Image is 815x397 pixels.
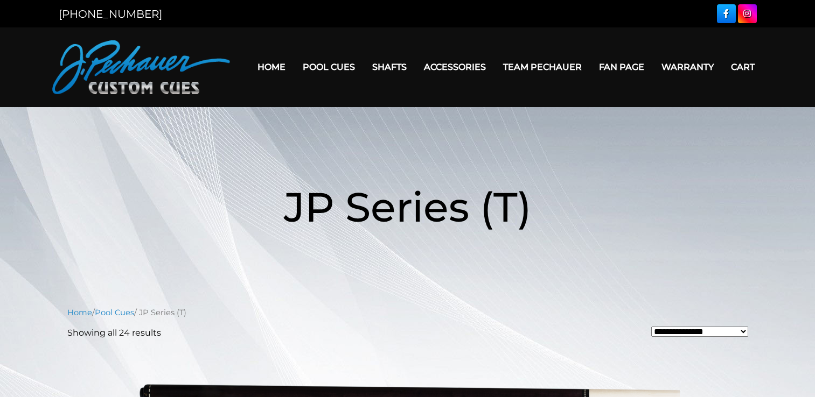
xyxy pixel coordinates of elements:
[364,53,415,81] a: Shafts
[59,8,162,20] a: [PHONE_NUMBER]
[284,182,532,232] span: JP Series (T)
[653,53,722,81] a: Warranty
[52,40,230,94] img: Pechauer Custom Cues
[249,53,294,81] a: Home
[67,307,748,318] nav: Breadcrumb
[590,53,653,81] a: Fan Page
[651,327,748,337] select: Shop order
[722,53,763,81] a: Cart
[95,308,134,317] a: Pool Cues
[67,308,92,317] a: Home
[294,53,364,81] a: Pool Cues
[494,53,590,81] a: Team Pechauer
[415,53,494,81] a: Accessories
[67,327,161,339] p: Showing all 24 results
